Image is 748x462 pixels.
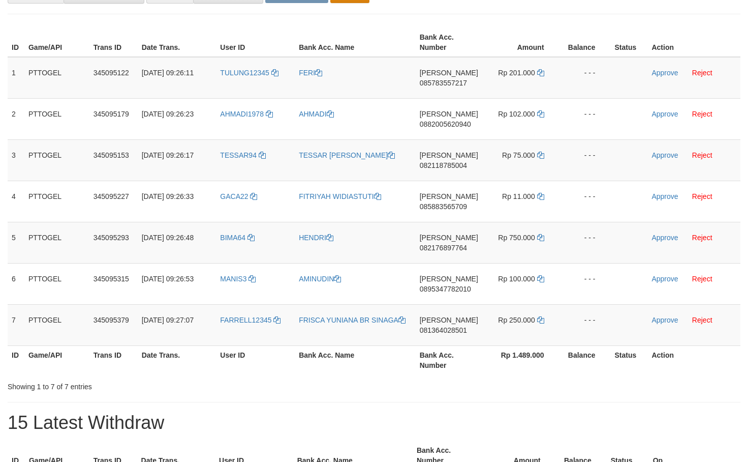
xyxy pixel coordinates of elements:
[651,234,678,242] a: Approve
[692,316,712,324] a: Reject
[559,263,611,304] td: - - -
[651,192,678,200] a: Approve
[420,203,467,211] span: Copy 085883565709 to clipboard
[692,69,712,77] a: Reject
[24,57,89,99] td: PTTOGEL
[138,28,216,57] th: Date Trans.
[559,345,611,374] th: Balance
[692,151,712,159] a: Reject
[611,345,648,374] th: Status
[559,304,611,345] td: - - -
[24,222,89,263] td: PTTOGEL
[416,345,482,374] th: Bank Acc. Number
[482,345,559,374] th: Rp 1.489.000
[498,110,535,118] span: Rp 102.000
[420,192,478,200] span: [PERSON_NAME]
[8,263,24,304] td: 6
[420,69,478,77] span: [PERSON_NAME]
[559,181,611,222] td: - - -
[8,181,24,222] td: 4
[537,275,544,283] a: Copy 100000 to clipboard
[420,110,478,118] span: [PERSON_NAME]
[93,151,129,159] span: 345095153
[8,57,24,99] td: 1
[220,316,271,324] span: FARRELL12345
[420,316,478,324] span: [PERSON_NAME]
[420,275,478,283] span: [PERSON_NAME]
[8,413,740,433] h1: 15 Latest Withdraw
[651,69,678,77] a: Approve
[498,234,535,242] span: Rp 750.000
[537,316,544,324] a: Copy 250000 to clipboard
[93,192,129,200] span: 345095227
[420,285,471,293] span: Copy 0895347782010 to clipboard
[220,110,272,118] a: AHMADI1978
[537,234,544,242] a: Copy 750000 to clipboard
[692,234,712,242] a: Reject
[24,304,89,345] td: PTTOGEL
[24,181,89,222] td: PTTOGEL
[93,69,129,77] span: 345095122
[559,28,611,57] th: Balance
[8,28,24,57] th: ID
[142,69,194,77] span: [DATE] 09:26:11
[138,345,216,374] th: Date Trans.
[651,275,678,283] a: Approve
[420,234,478,242] span: [PERSON_NAME]
[220,234,245,242] span: BIMA64
[220,110,264,118] span: AHMADI1978
[498,275,535,283] span: Rp 100.000
[142,316,194,324] span: [DATE] 09:27:07
[559,98,611,139] td: - - -
[651,151,678,159] a: Approve
[692,275,712,283] a: Reject
[89,28,138,57] th: Trans ID
[299,234,333,242] a: HENDRI
[8,345,24,374] th: ID
[93,110,129,118] span: 345095179
[299,110,333,118] a: AHMADI
[537,151,544,159] a: Copy 75000 to clipboard
[502,192,535,200] span: Rp 11.000
[559,57,611,99] td: - - -
[24,98,89,139] td: PTTOGEL
[220,192,248,200] span: GACA22
[647,28,740,57] th: Action
[692,110,712,118] a: Reject
[24,139,89,181] td: PTTOGEL
[299,192,381,200] a: FITRIYAH WIDIASTUTI
[537,192,544,200] a: Copy 11000 to clipboard
[142,192,194,200] span: [DATE] 09:26:33
[299,275,341,283] a: AMINUDIN
[142,151,194,159] span: [DATE] 09:26:17
[8,222,24,263] td: 5
[692,192,712,200] a: Reject
[498,316,535,324] span: Rp 250.000
[8,139,24,181] td: 3
[8,378,304,392] div: Showing 1 to 7 of 7 entries
[93,316,129,324] span: 345095379
[420,79,467,87] span: Copy 085783557217 to clipboard
[299,69,322,77] a: FERI
[611,28,648,57] th: Status
[142,234,194,242] span: [DATE] 09:26:48
[537,69,544,77] a: Copy 201000 to clipboard
[299,151,395,159] a: TESSAR [PERSON_NAME]
[220,275,256,283] a: MANIS3
[537,110,544,118] a: Copy 102000 to clipboard
[416,28,482,57] th: Bank Acc. Number
[559,222,611,263] td: - - -
[420,326,467,334] span: Copy 081364028501 to clipboard
[8,98,24,139] td: 2
[8,304,24,345] td: 7
[216,345,295,374] th: User ID
[142,110,194,118] span: [DATE] 09:26:23
[299,316,406,324] a: FRISCA YUNIANA BR SINAGA
[220,151,257,159] span: TESSAR94
[498,69,535,77] span: Rp 201.000
[502,151,535,159] span: Rp 75.000
[559,139,611,181] td: - - -
[651,110,678,118] a: Approve
[24,28,89,57] th: Game/API
[142,275,194,283] span: [DATE] 09:26:53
